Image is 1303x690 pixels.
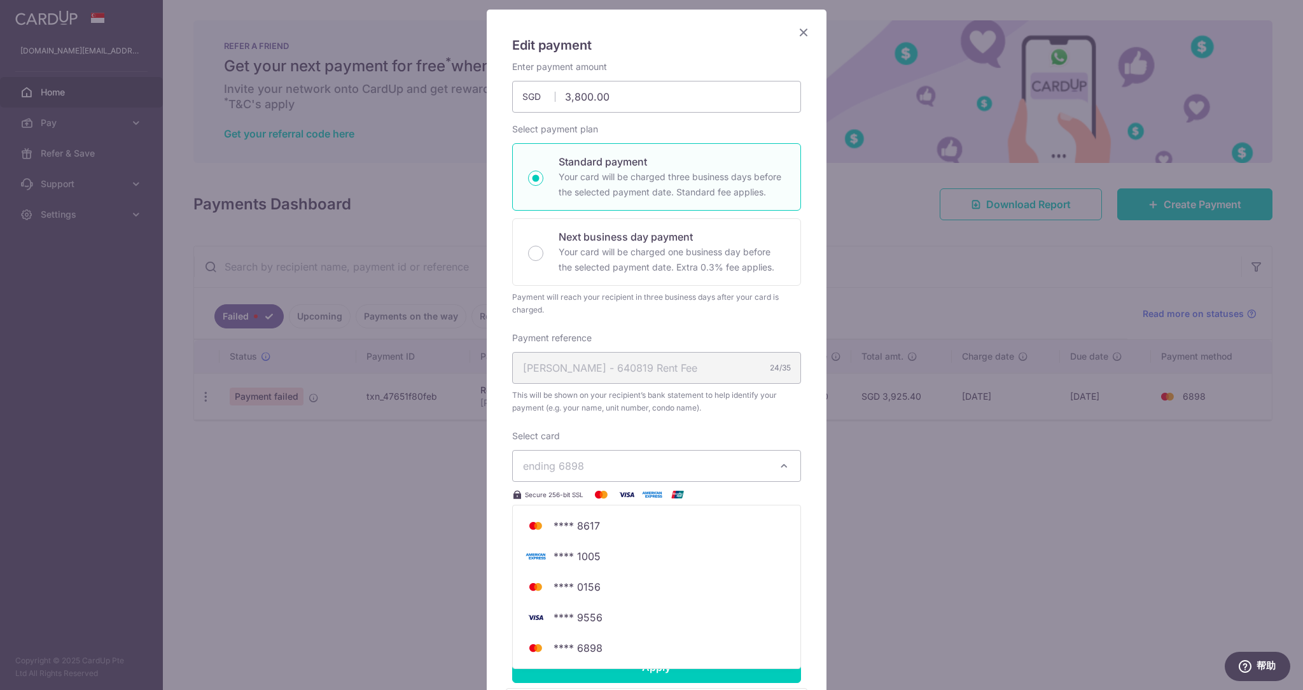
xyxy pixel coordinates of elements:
[523,640,548,656] img: Bank Card
[665,487,690,502] img: UnionPay
[796,25,811,40] button: Close
[512,60,607,73] label: Enter payment amount
[512,291,801,316] div: Payment will reach your recipient in three business days after your card is charged.
[512,123,598,136] label: Select payment plan
[639,487,665,502] img: American Express
[589,487,614,502] img: Mastercard
[523,460,584,472] span: ending 6898
[512,389,801,414] span: This will be shown on your recipient’s bank statement to help identify your payment (e.g. your na...
[512,332,592,344] label: Payment reference
[522,90,555,103] span: SGD
[525,489,583,500] span: Secure 256-bit SSL
[559,154,785,169] p: Standard payment
[512,450,801,482] button: ending 6898
[559,229,785,244] p: Next business day payment
[523,549,548,564] img: Bank Card
[770,362,791,374] div: 24/35
[512,35,801,55] h5: Edit payment
[1224,652,1290,684] iframe: 打开一个小组件，您可以在其中找到更多信息
[523,579,548,595] img: Bank Card
[559,169,785,200] p: Your card will be charged three business days before the selected payment date. Standard fee appl...
[523,610,548,625] img: Bank Card
[512,430,560,442] label: Select card
[559,244,785,275] p: Your card will be charged one business day before the selected payment date. Extra 0.3% fee applies.
[614,487,639,502] img: Visa
[523,518,548,533] img: Bank Card
[512,81,801,113] input: 0.00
